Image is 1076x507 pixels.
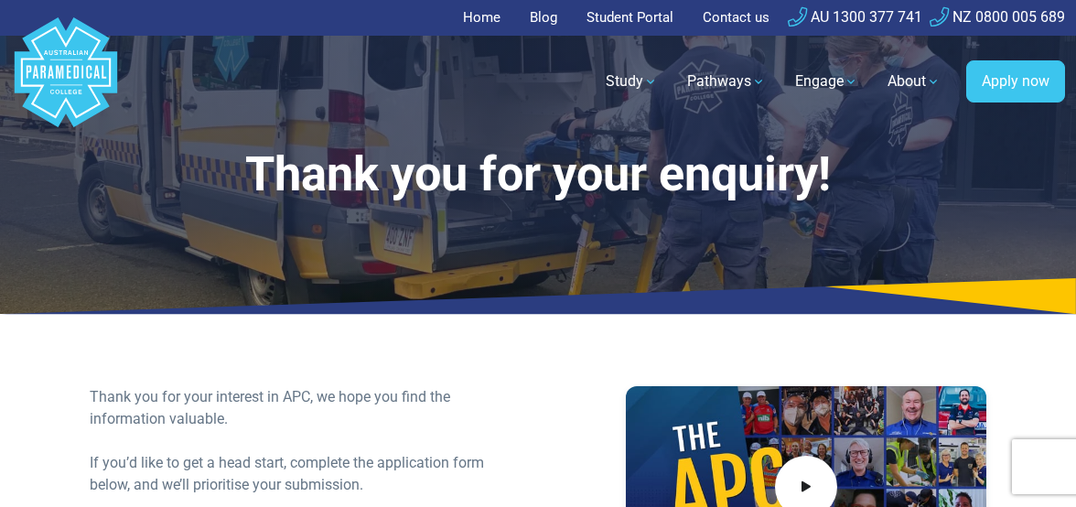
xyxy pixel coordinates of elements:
[90,386,527,430] div: Thank you for your interest in APC, we hope you find the information valuable.
[90,452,527,496] div: If you’d like to get a head start, complete the application form below, and we’ll prioritise your...
[784,56,869,107] a: Engage
[877,56,952,107] a: About
[930,8,1065,26] a: NZ 0800 005 689
[90,146,985,204] h1: Thank you for your enquiry!
[676,56,777,107] a: Pathways
[595,56,669,107] a: Study
[966,60,1065,102] a: Apply now
[11,36,121,128] a: Australian Paramedical College
[788,8,922,26] a: AU 1300 377 741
